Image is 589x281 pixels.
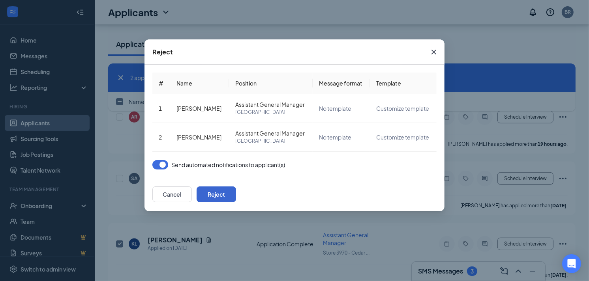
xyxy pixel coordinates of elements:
span: Assistant General Manager [235,129,306,137]
span: Customize template [376,105,429,112]
button: Reject [197,186,236,202]
span: [GEOGRAPHIC_DATA] [235,108,306,116]
span: Customize template [376,134,429,141]
span: [GEOGRAPHIC_DATA] [235,137,306,145]
span: Assistant General Manager [235,100,306,108]
div: Reject [152,48,173,56]
span: 2 [159,134,162,141]
span: No template [319,134,351,141]
th: # [152,73,170,94]
span: 1 [159,105,162,112]
span: No template [319,105,351,112]
svg: Cross [429,47,439,57]
td: [PERSON_NAME] [170,94,229,123]
th: Position [229,73,313,94]
th: Name [170,73,229,94]
div: Open Intercom Messenger [562,254,581,273]
td: [PERSON_NAME] [170,123,229,152]
span: Send automated notifications to applicant(s) [171,160,285,169]
button: Cancel [152,186,192,202]
th: Message format [313,73,370,94]
button: Close [423,39,445,65]
th: Template [370,73,437,94]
